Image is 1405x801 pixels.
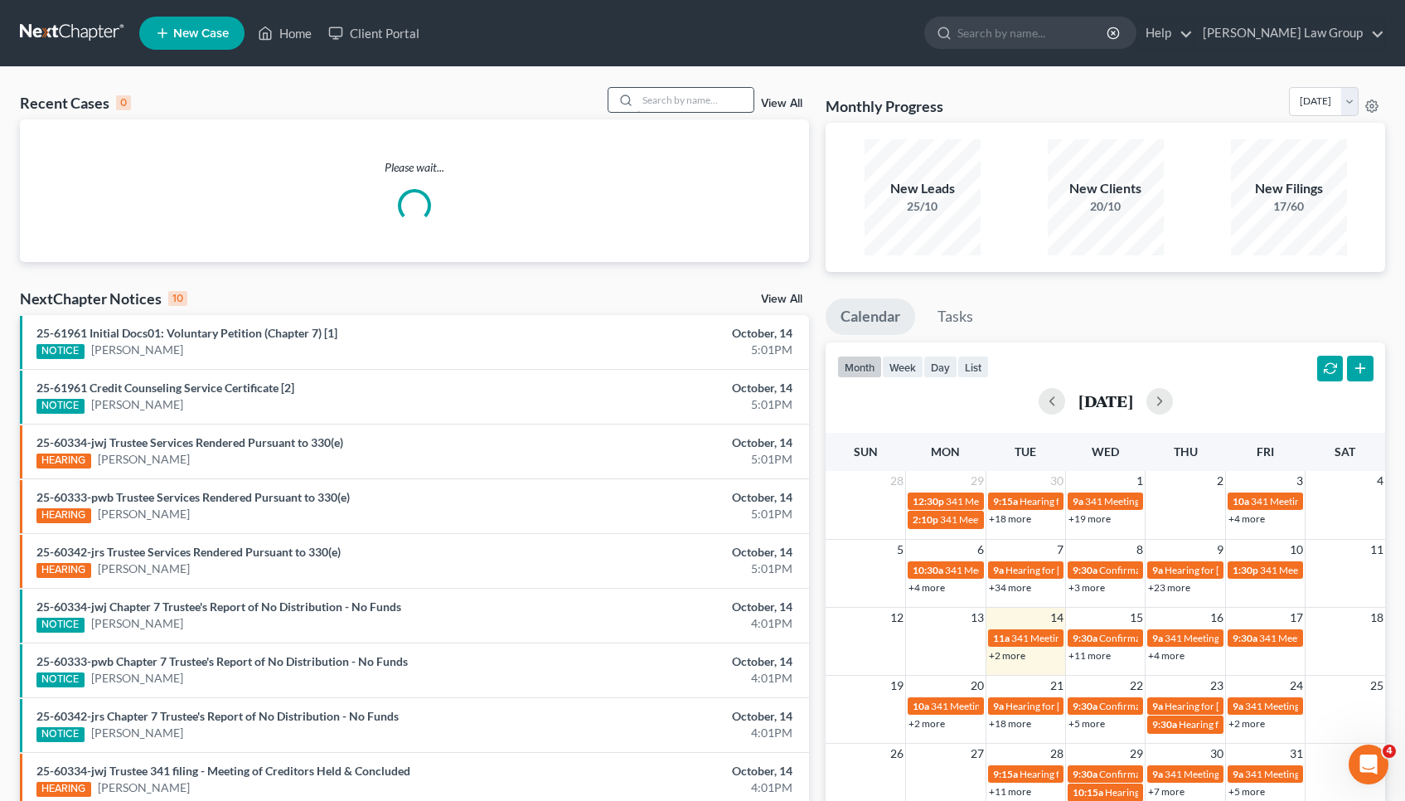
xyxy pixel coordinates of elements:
span: 341 Meeting for [PERSON_NAME] [1011,632,1160,644]
div: HEARING [36,782,91,797]
span: 19 [889,676,905,696]
span: New Case [173,27,229,40]
a: [PERSON_NAME] [98,779,190,796]
span: 8 [1135,540,1145,560]
div: October, 14 [552,544,793,561]
span: 1:30p [1233,564,1258,576]
span: 16 [1209,608,1225,628]
a: Client Portal [320,18,428,48]
span: 11 [1369,540,1385,560]
span: 30 [1209,744,1225,764]
div: NOTICE [36,727,85,742]
a: +11 more [1068,649,1111,662]
span: 10:30a [913,564,943,576]
div: 5:01PM [552,396,793,413]
div: 17/60 [1231,198,1347,215]
div: October, 14 [552,763,793,779]
span: 341 Meeting for [PERSON_NAME] [931,700,1080,712]
span: 9a [1152,768,1163,780]
div: 25/10 [865,198,981,215]
span: Hearing for [PERSON_NAME] [1165,700,1294,712]
span: 9a [1233,700,1243,712]
span: 9:15a [993,495,1018,507]
span: 341 Meeting for [PERSON_NAME] [1245,768,1394,780]
span: 15 [1128,608,1145,628]
a: +23 more [1148,581,1190,594]
a: +4 more [908,581,945,594]
span: 20 [969,676,986,696]
span: 10a [913,700,929,712]
span: 2:10p [913,513,938,526]
div: NOTICE [36,618,85,633]
div: 20/10 [1048,198,1164,215]
a: Calendar [826,299,915,335]
input: Search by name... [957,17,1109,48]
span: Tue [1015,444,1036,459]
span: Hearing for [PERSON_NAME] [1020,495,1149,507]
a: 25-60334-jwj Trustee 341 filing - Meeting of Creditors Held & Concluded [36,764,410,778]
span: Hearing for [PERSON_NAME] & [PERSON_NAME] [1165,564,1382,576]
a: [PERSON_NAME] [98,506,190,522]
div: NOTICE [36,399,85,414]
a: [PERSON_NAME] [91,342,183,358]
a: View All [761,294,802,305]
a: Tasks [923,299,988,335]
div: 10 [168,291,187,306]
span: 341 Meeting for [PERSON_NAME] [940,513,1089,526]
span: 9:15a [993,768,1018,780]
span: 5 [895,540,905,560]
a: 25-60334-jwj Trustee Services Rendered Pursuant to 330(e) [36,435,343,449]
a: +5 more [1228,785,1265,798]
div: 0 [116,95,131,110]
div: 5:01PM [552,451,793,468]
a: +3 more [1068,581,1105,594]
span: 30 [1049,471,1065,491]
a: Home [250,18,320,48]
span: 9a [1073,495,1083,507]
span: Sat [1335,444,1355,459]
div: 5:01PM [552,342,793,358]
span: 2 [1215,471,1225,491]
span: 9:30a [1073,564,1097,576]
span: 9:30a [1073,768,1097,780]
span: 341 Meeting for [PERSON_NAME] [945,564,1094,576]
span: 6 [976,540,986,560]
a: [PERSON_NAME] [91,396,183,413]
div: October, 14 [552,380,793,396]
span: 12:30p [913,495,944,507]
span: 14 [1049,608,1065,628]
span: Confirmation Hearing for [PERSON_NAME] & [PERSON_NAME] [1099,564,1377,576]
span: 26 [889,744,905,764]
span: 1 [1375,744,1385,764]
span: 18 [1369,608,1385,628]
span: 341 Meeting for [PERSON_NAME] [1251,495,1400,507]
span: 31 [1288,744,1305,764]
button: day [923,356,957,378]
div: October, 14 [552,653,793,670]
a: +2 more [1228,717,1265,730]
a: View All [761,98,802,109]
span: Hearing for [PERSON_NAME] [1005,700,1135,712]
span: 12 [889,608,905,628]
iframe: Intercom live chat [1349,745,1388,784]
span: 341 Meeting for [PERSON_NAME] [1245,700,1394,712]
a: +19 more [1068,512,1111,525]
a: 25-60333-pwb Chapter 7 Trustee's Report of No Distribution - No Funds [36,654,408,668]
button: month [837,356,882,378]
div: Recent Cases [20,93,131,113]
div: 4:01PM [552,615,793,632]
span: 9a [1233,768,1243,780]
span: 9a [1152,632,1163,644]
span: Sun [854,444,878,459]
span: Hearing for [PERSON_NAME] [1005,564,1135,576]
a: +4 more [1228,512,1265,525]
h3: Monthly Progress [826,96,943,116]
a: +5 more [1068,717,1105,730]
a: 25-60342-jrs Chapter 7 Trustee's Report of No Distribution - No Funds [36,709,399,723]
div: 4:01PM [552,670,793,687]
span: Hearing for [PERSON_NAME] [1105,786,1234,799]
div: October, 14 [552,489,793,506]
span: 10 [1288,540,1305,560]
span: 29 [1128,744,1145,764]
a: +11 more [989,785,1031,798]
